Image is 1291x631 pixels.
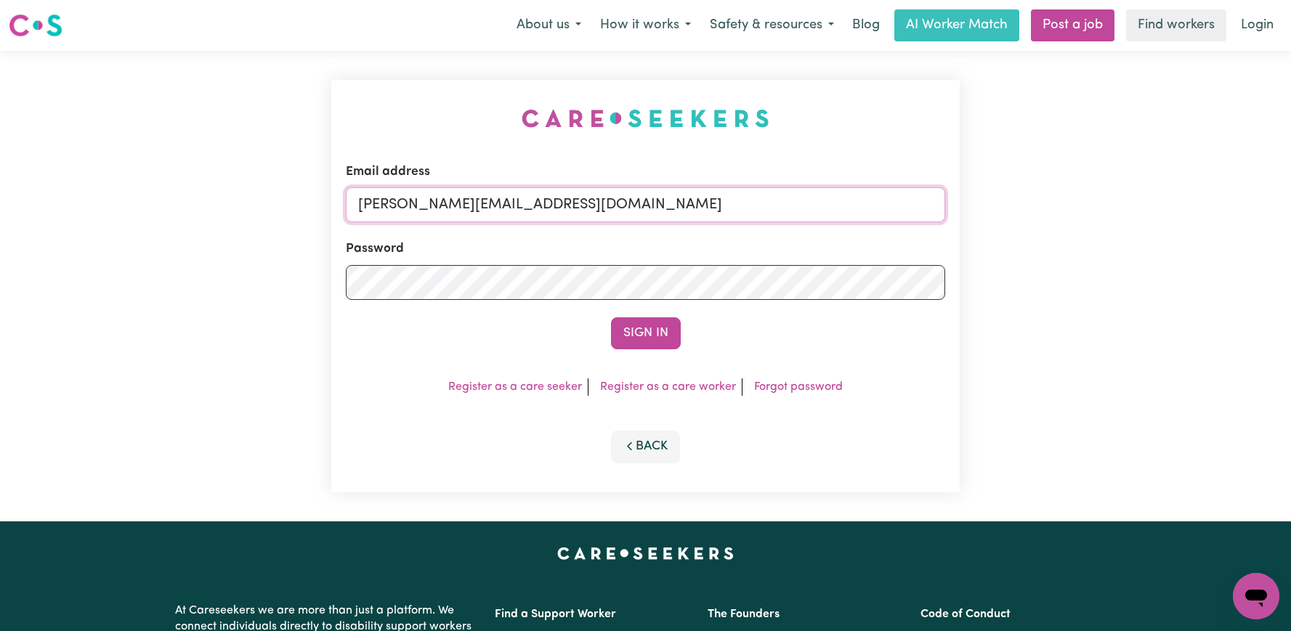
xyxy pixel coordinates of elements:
label: Password [346,240,404,258]
button: Safety & resources [700,10,843,41]
label: Email address [346,163,430,182]
a: Find a Support Worker [495,608,616,620]
img: Careseekers logo [9,12,62,38]
a: Post a job [1031,9,1114,41]
button: How it works [591,10,700,41]
a: Register as a care seeker [448,381,582,393]
a: The Founders [708,608,780,620]
a: AI Worker Match [894,9,1019,41]
a: Blog [843,9,889,41]
a: Register as a care worker [600,381,736,393]
button: Sign In [611,317,681,349]
a: Careseekers home page [557,547,734,559]
a: Careseekers logo [9,9,62,42]
a: Find workers [1126,9,1226,41]
a: Code of Conduct [920,608,1011,620]
button: Back [611,431,681,463]
iframe: Button to launch messaging window [1233,573,1279,619]
a: Forgot password [754,381,843,393]
input: Email address [346,187,945,222]
a: Login [1232,9,1282,41]
button: About us [507,10,591,41]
